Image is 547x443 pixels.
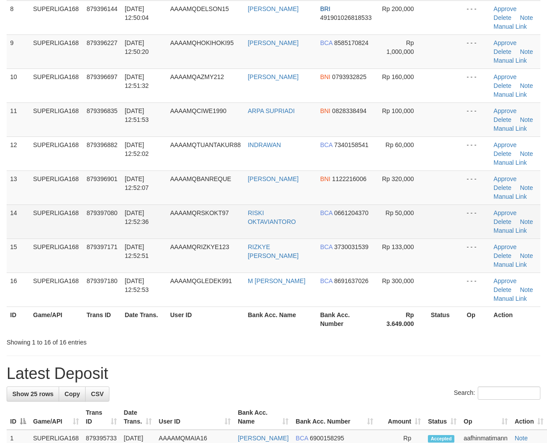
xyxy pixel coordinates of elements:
td: 16 [7,273,30,307]
th: Bank Acc. Number [317,307,377,332]
span: 879396882 [86,141,117,148]
span: [DATE] 12:52:53 [125,277,149,293]
td: 11 [7,102,30,136]
a: Manual Link [494,57,527,64]
a: Manual Link [494,23,527,30]
span: [DATE] 12:51:53 [125,107,149,123]
th: Date Trans. [121,307,167,332]
th: Status [427,307,463,332]
th: ID: activate to sort column descending [7,405,30,430]
a: Approve [494,5,517,12]
td: - - - [463,68,490,102]
span: Copy 3730031539 to clipboard [334,243,369,250]
span: [DATE] 12:52:02 [125,141,149,157]
span: 879396144 [86,5,117,12]
span: 879396835 [86,107,117,114]
th: Game/API: activate to sort column ascending [30,405,82,430]
span: 879396901 [86,175,117,182]
a: Delete [494,14,511,21]
a: Note [520,14,533,21]
span: 879397171 [86,243,117,250]
a: INDRAWAN [248,141,281,148]
a: Manual Link [494,295,527,302]
span: Show 25 rows [12,390,53,398]
span: [DATE] 12:50:20 [125,39,149,55]
a: [PERSON_NAME] [248,5,299,12]
span: AAAAMQCIWE1990 [170,107,227,114]
td: - - - [463,239,490,273]
span: Copy 0661204370 to clipboard [334,209,369,216]
a: Manual Link [494,159,527,166]
th: Bank Acc. Name: activate to sort column ascending [234,405,292,430]
span: Copy 1122216006 to clipboard [332,175,367,182]
a: Approve [494,141,517,148]
a: Show 25 rows [7,386,59,401]
td: SUPERLIGA168 [30,102,83,136]
span: [DATE] 12:51:32 [125,73,149,89]
span: Rp 100,000 [382,107,414,114]
td: SUPERLIGA168 [30,239,83,273]
span: BCA [320,141,333,148]
th: Bank Acc. Name [244,307,317,332]
a: M [PERSON_NAME] [248,277,306,284]
a: Approve [494,277,517,284]
a: Note [520,286,533,293]
span: Copy 0828338494 to clipboard [332,107,367,114]
a: Manual Link [494,125,527,132]
a: CSV [85,386,109,401]
td: 9 [7,34,30,68]
span: BCA [320,243,333,250]
a: Approve [494,73,517,80]
th: Action [490,307,540,332]
span: AAAAMQRIZKYE123 [170,243,229,250]
span: 879396697 [86,73,117,80]
a: Approve [494,209,517,216]
span: BNI [320,175,330,182]
a: Delete [494,82,511,89]
a: Approve [494,107,517,114]
td: - - - [463,34,490,68]
td: 8 [7,0,30,34]
span: Copy [64,390,80,398]
span: BCA [320,209,333,216]
td: - - - [463,136,490,170]
th: Op [463,307,490,332]
span: Copy 0793932825 to clipboard [332,73,367,80]
a: Note [520,150,533,157]
span: [DATE] 12:50:04 [125,5,149,21]
a: [PERSON_NAME] [238,435,288,442]
a: Copy [59,386,86,401]
td: 15 [7,239,30,273]
a: Delete [494,218,511,225]
span: BCA [320,277,333,284]
a: Delete [494,116,511,123]
span: AAAAMQAZMY212 [170,73,224,80]
th: Status: activate to sort column ascending [424,405,460,430]
td: SUPERLIGA168 [30,34,83,68]
a: Manual Link [494,193,527,200]
span: Copy 8691637026 to clipboard [334,277,369,284]
span: AAAAMQRSKOKT97 [170,209,229,216]
a: RISKI OKTAVIANTORO [248,209,296,225]
span: AAAAMQTUANTAKUR88 [170,141,241,148]
a: Note [520,116,533,123]
a: Approve [494,243,517,250]
th: Rp 3.649.000 [377,307,427,332]
span: Rp 320,000 [382,175,414,182]
label: Search: [454,386,540,400]
span: [DATE] 12:52:36 [125,209,149,225]
a: Manual Link [494,91,527,98]
span: Copy 6900158295 to clipboard [310,435,344,442]
a: Approve [494,39,517,46]
th: Amount: activate to sort column ascending [377,405,424,430]
span: Rp 1,000,000 [386,39,414,55]
td: SUPERLIGA168 [30,170,83,204]
a: Note [520,184,533,191]
a: Note [520,48,533,55]
td: 10 [7,68,30,102]
span: 879396227 [86,39,117,46]
th: User ID: activate to sort column ascending [155,405,234,430]
td: - - - [463,273,490,307]
span: Rp 200,000 [382,5,414,12]
a: ARPA SUPRIADI [248,107,295,114]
